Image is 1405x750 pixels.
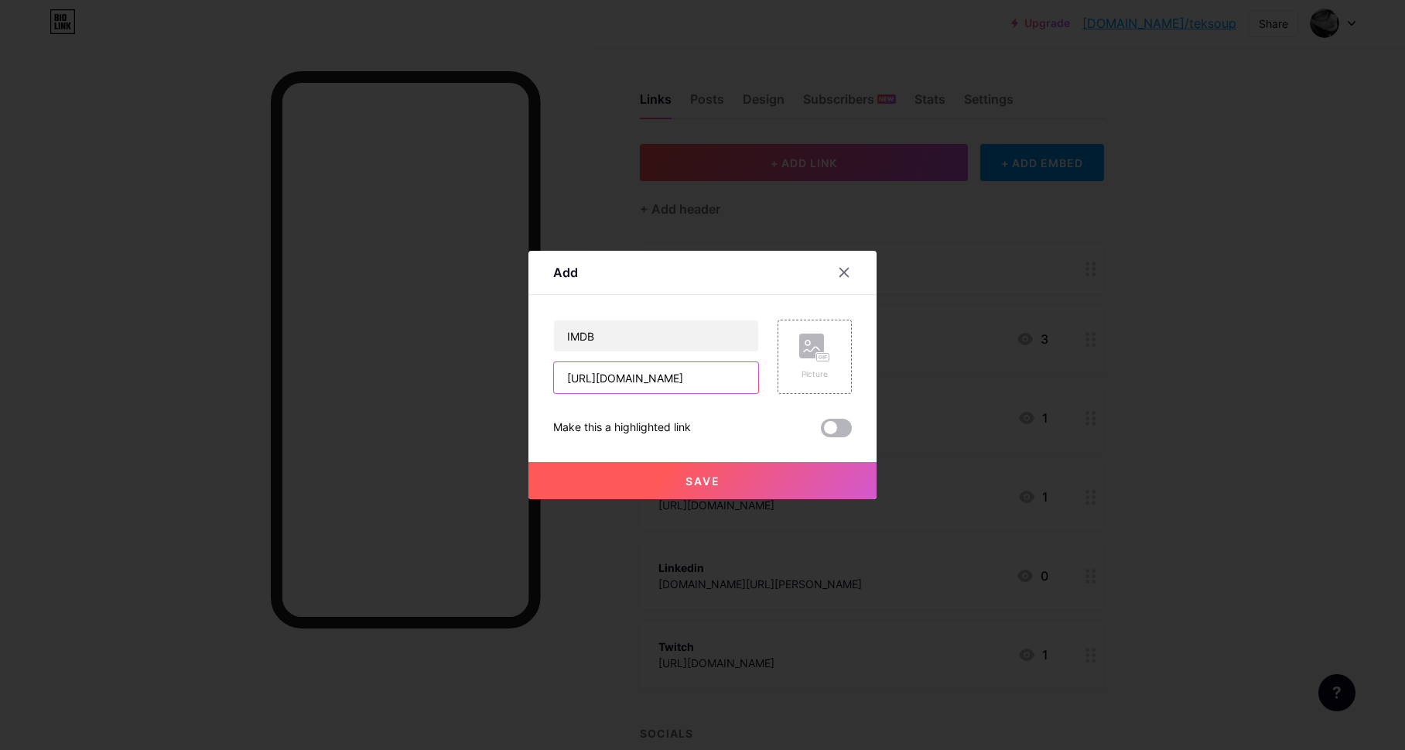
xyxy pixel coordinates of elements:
[799,368,830,380] div: Picture
[554,362,758,393] input: URL
[554,320,758,351] input: Title
[553,419,691,437] div: Make this a highlighted link
[528,462,877,499] button: Save
[685,474,720,488] span: Save
[553,263,578,282] div: Add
